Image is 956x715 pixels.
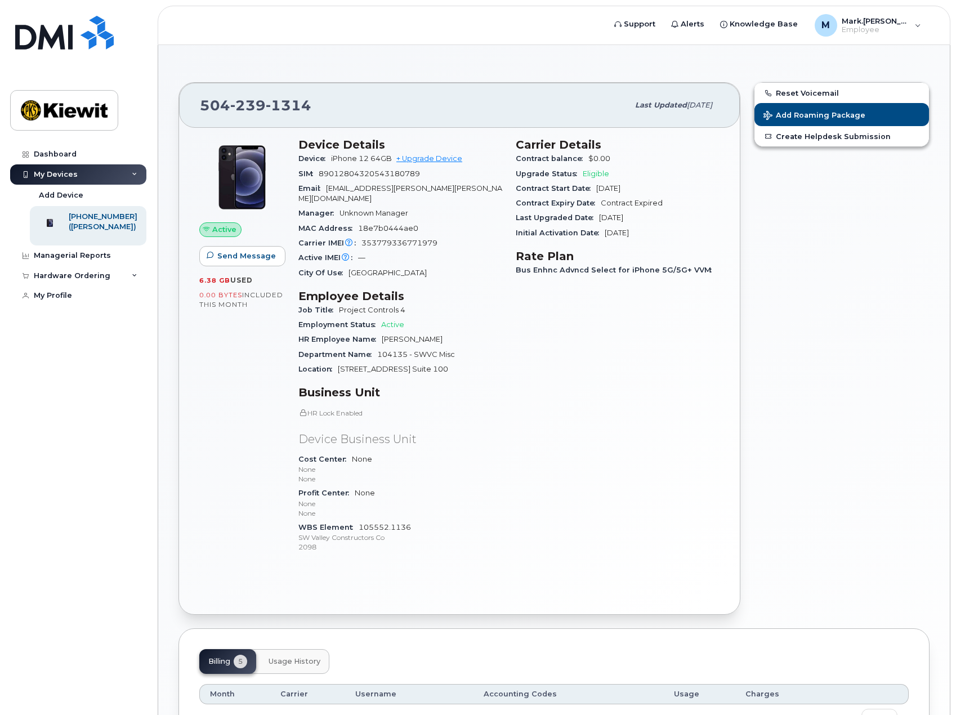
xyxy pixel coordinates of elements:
[754,126,929,146] a: Create Helpdesk Submission
[298,533,502,542] p: SW Valley Constructors Co
[763,111,865,122] span: Add Roaming Package
[298,455,502,484] span: None
[396,154,462,163] a: + Upgrade Device
[754,83,929,103] button: Reset Voicemail
[298,523,359,531] span: WBS Element
[298,209,339,217] span: Manager
[298,184,326,193] span: Email
[298,523,502,552] span: 105552.1136
[349,269,427,277] span: [GEOGRAPHIC_DATA]
[298,184,502,203] span: [EMAIL_ADDRESS][PERSON_NAME][PERSON_NAME][DOMAIN_NAME]
[605,229,629,237] span: [DATE]
[298,320,381,329] span: Employment Status
[583,169,609,178] span: Eligible
[298,269,349,277] span: City Of Use
[664,684,735,704] th: Usage
[516,169,583,178] span: Upgrade Status
[754,103,929,126] button: Add Roaming Package
[516,138,720,151] h3: Carrier Details
[345,684,474,704] th: Username
[298,464,502,474] p: None
[298,350,377,359] span: Department Name
[319,169,420,178] span: 89012804320543180789
[298,239,361,247] span: Carrier IMEI
[358,224,418,233] span: 18e7b0444ae0
[635,101,687,109] span: Last updated
[687,101,712,109] span: [DATE]
[270,684,345,704] th: Carrier
[358,253,365,262] span: —
[217,251,276,261] span: Send Message
[298,335,382,343] span: HR Employee Name
[298,306,339,314] span: Job Title
[735,684,820,704] th: Charges
[298,431,502,448] p: Device Business Unit
[516,184,596,193] span: Contract Start Date
[212,224,236,235] span: Active
[298,365,338,373] span: Location
[199,276,230,284] span: 6.38 GB
[208,144,276,211] img: iPhone_12.jpg
[230,276,253,284] span: used
[588,154,610,163] span: $0.00
[298,542,502,552] p: 2098
[298,489,502,518] span: None
[516,266,717,274] span: Bus Enhnc Advncd Select for iPhone 5G/5G+ VVM
[298,508,502,518] p: None
[298,489,355,497] span: Profit Center
[199,684,270,704] th: Month
[361,239,437,247] span: 353779336771979
[596,184,620,193] span: [DATE]
[298,499,502,508] p: None
[230,97,266,114] span: 239
[516,213,599,222] span: Last Upgraded Date
[298,474,502,484] p: None
[473,684,664,704] th: Accounting Codes
[516,249,720,263] h3: Rate Plan
[298,169,319,178] span: SIM
[599,213,623,222] span: [DATE]
[199,246,285,266] button: Send Message
[298,154,331,163] span: Device
[298,408,502,418] p: HR Lock Enabled
[298,289,502,303] h3: Employee Details
[200,97,311,114] span: 504
[339,306,405,314] span: Project Controls 4
[381,320,404,329] span: Active
[298,386,502,399] h3: Business Unit
[298,253,358,262] span: Active IMEI
[266,97,311,114] span: 1314
[377,350,455,359] span: 104135 - SWVC Misc
[298,455,352,463] span: Cost Center
[382,335,443,343] span: [PERSON_NAME]
[516,229,605,237] span: Initial Activation Date
[338,365,448,373] span: [STREET_ADDRESS] Suite 100
[339,209,408,217] span: Unknown Manager
[516,154,588,163] span: Contract balance
[298,224,358,233] span: MAC Address
[269,657,320,666] span: Usage History
[601,199,663,207] span: Contract Expired
[298,138,502,151] h3: Device Details
[907,666,948,707] iframe: Messenger Launcher
[331,154,392,163] span: iPhone 12 64GB
[199,291,242,299] span: 0.00 Bytes
[516,199,601,207] span: Contract Expiry Date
